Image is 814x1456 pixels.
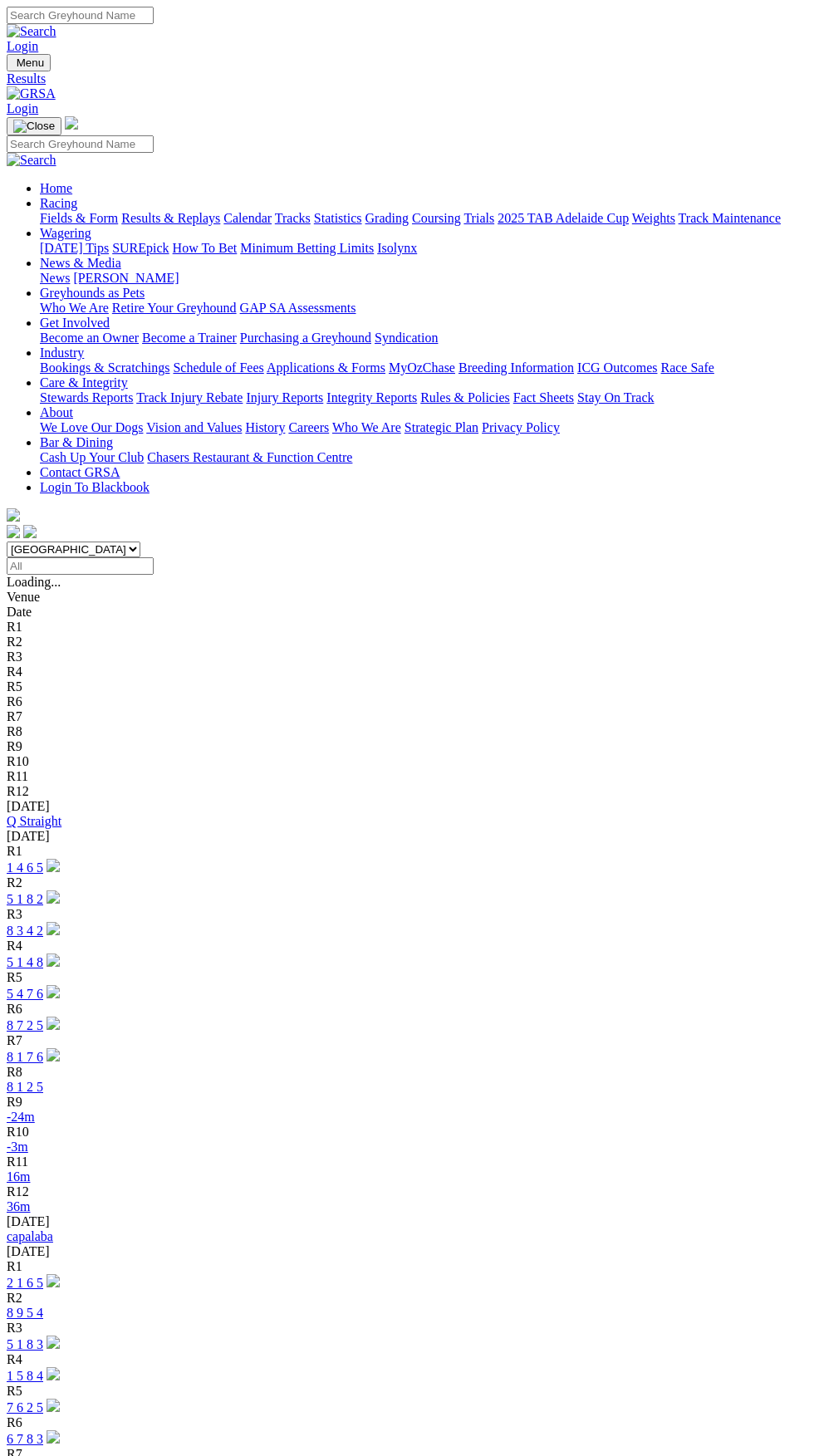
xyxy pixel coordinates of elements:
a: Racing [40,196,77,210]
div: R11 [7,1155,807,1169]
a: Care & Integrity [40,375,128,390]
a: 7 6 2 5 [7,1400,43,1414]
a: Weights [632,211,675,225]
a: Login To Blackbook [40,480,150,494]
a: 8 7 2 5 [7,1018,43,1032]
img: play-circle.svg [47,1399,60,1412]
a: 16m [7,1169,30,1184]
img: facebook.svg [7,525,20,538]
a: Industry [40,346,84,360]
img: Search [7,153,56,168]
a: Vision and Values [146,420,242,434]
a: Strategic Plan [405,420,478,434]
a: News [40,271,70,285]
a: capalaba [7,1229,53,1243]
a: MyOzChase [389,360,455,375]
div: About [40,420,807,435]
a: Statistics [314,211,362,225]
img: logo-grsa-white.png [65,116,78,130]
div: [DATE] [7,829,807,844]
img: twitter.svg [23,525,37,538]
a: Chasers Restaurant & Function Centre [147,450,352,464]
a: Q Straight [7,814,61,828]
a: Who We Are [40,301,109,315]
a: Grading [365,211,409,225]
div: R4 [7,1352,807,1367]
div: R5 [7,1384,807,1399]
a: -24m [7,1110,35,1124]
span: Loading... [7,575,61,589]
a: Fact Sheets [513,390,574,404]
a: 2 1 6 5 [7,1276,43,1290]
a: Race Safe [660,360,713,375]
a: 5 1 8 2 [7,892,43,906]
div: R4 [7,664,807,679]
a: Wagering [40,226,91,240]
div: R6 [7,1002,807,1017]
input: Search [7,135,154,153]
a: Tracks [275,211,311,225]
img: play-circle.svg [47,1367,60,1380]
a: Track Injury Rebate [136,390,243,404]
div: R2 [7,875,807,890]
a: Breeding Information [458,360,574,375]
img: play-circle.svg [47,1274,60,1287]
a: Careers [288,420,329,434]
div: R9 [7,739,807,754]
a: News & Media [40,256,121,270]
a: Minimum Betting Limits [240,241,374,255]
a: Retire Your Greyhound [112,301,237,315]
div: R12 [7,1184,807,1199]
img: play-circle.svg [47,985,60,998]
a: Fields & Form [40,211,118,225]
a: ICG Outcomes [577,360,657,375]
div: [DATE] [7,1244,807,1259]
a: 8 3 4 2 [7,924,43,938]
a: Coursing [412,211,461,225]
div: R4 [7,939,807,954]
a: Contact GRSA [40,465,120,479]
div: Racing [40,211,807,226]
div: R1 [7,1259,807,1274]
a: 1 4 6 5 [7,860,43,875]
div: R11 [7,769,807,784]
a: 1 5 8 4 [7,1369,43,1383]
div: R7 [7,1033,807,1048]
img: play-circle.svg [47,1336,60,1349]
img: play-circle.svg [47,890,60,904]
div: Date [7,605,807,620]
a: History [245,420,285,434]
img: play-circle.svg [47,1017,60,1030]
div: [DATE] [7,799,807,814]
a: [DATE] Tips [40,241,109,255]
a: Login [7,101,38,115]
a: About [40,405,73,419]
a: Bookings & Scratchings [40,360,169,375]
a: Privacy Policy [482,420,560,434]
a: 36m [7,1199,30,1213]
a: How To Bet [173,241,238,255]
a: Stewards Reports [40,390,133,404]
a: Cash Up Your Club [40,450,144,464]
a: Results [7,71,807,86]
a: Rules & Policies [420,390,510,404]
a: 8 1 7 6 [7,1050,43,1064]
input: Select date [7,557,154,575]
a: Syndication [375,331,438,345]
div: R8 [7,724,807,739]
div: Wagering [40,241,807,256]
div: Care & Integrity [40,390,807,405]
div: R2 [7,1291,807,1306]
div: R6 [7,694,807,709]
input: Search [7,7,154,24]
img: play-circle.svg [47,922,60,935]
img: play-circle.svg [47,1430,60,1444]
div: R3 [7,650,807,664]
img: play-circle.svg [47,859,60,872]
a: Injury Reports [246,390,323,404]
button: Toggle navigation [7,54,51,71]
a: Isolynx [377,241,417,255]
a: -3m [7,1140,28,1154]
a: Purchasing a Greyhound [240,331,371,345]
